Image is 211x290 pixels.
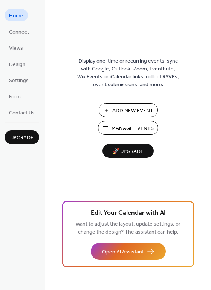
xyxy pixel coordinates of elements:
[9,12,23,20] span: Home
[91,208,166,218] span: Edit Your Calendar with AI
[112,107,153,115] span: Add New Event
[112,125,154,133] span: Manage Events
[77,57,179,89] span: Display one-time or recurring events, sync with Google, Outlook, Zoom, Eventbrite, Wix Events or ...
[107,147,149,157] span: 🚀 Upgrade
[9,61,26,69] span: Design
[99,103,158,117] button: Add New Event
[10,134,34,142] span: Upgrade
[5,130,39,144] button: Upgrade
[5,58,30,70] a: Design
[98,121,158,135] button: Manage Events
[9,109,35,117] span: Contact Us
[9,77,29,85] span: Settings
[102,144,154,158] button: 🚀 Upgrade
[91,243,166,260] button: Open AI Assistant
[9,93,21,101] span: Form
[9,28,29,36] span: Connect
[5,9,28,21] a: Home
[5,74,33,86] a: Settings
[76,219,180,237] span: Want to adjust the layout, update settings, or change the design? The assistant can help.
[5,25,34,38] a: Connect
[5,90,25,102] a: Form
[5,106,39,119] a: Contact Us
[5,41,28,54] a: Views
[9,44,23,52] span: Views
[102,248,144,256] span: Open AI Assistant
